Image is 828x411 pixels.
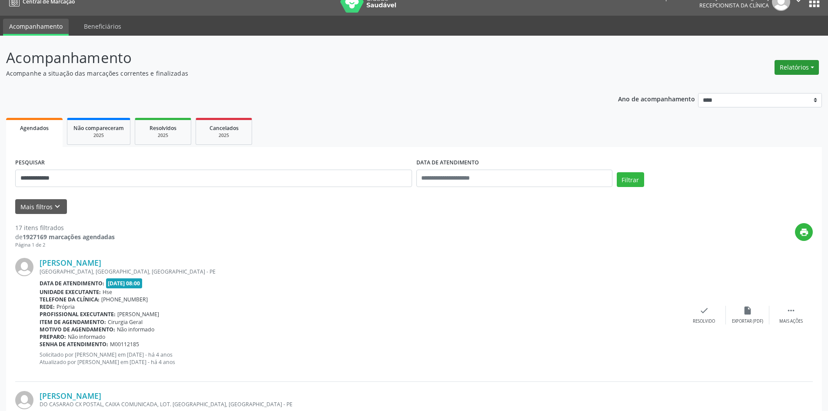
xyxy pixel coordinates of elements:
[617,172,644,187] button: Filtrar
[40,268,682,275] div: [GEOGRAPHIC_DATA], [GEOGRAPHIC_DATA], [GEOGRAPHIC_DATA] - PE
[799,227,809,237] i: print
[699,306,709,315] i: check
[40,341,108,348] b: Senha de atendimento:
[202,132,246,139] div: 2025
[40,318,106,326] b: Item de agendamento:
[6,47,577,69] p: Acompanhamento
[40,303,55,311] b: Rede:
[150,124,176,132] span: Resolvidos
[775,60,819,75] button: Relatórios
[108,318,143,326] span: Cirurgia Geral
[416,156,479,170] label: DATA DE ATENDIMENTO
[78,19,127,34] a: Beneficiários
[15,241,115,249] div: Página 1 de 2
[23,233,115,241] strong: 1927169 marcações agendadas
[53,202,62,211] i: keyboard_arrow_down
[40,288,101,296] b: Unidade executante:
[40,326,115,333] b: Motivo de agendamento:
[40,401,682,408] div: DO CASARAO CX POSTAL, CAIXA COMUNICADA, LOT. [GEOGRAPHIC_DATA], [GEOGRAPHIC_DATA] - PE
[40,311,116,318] b: Profissional executante:
[15,199,67,214] button: Mais filtroskeyboard_arrow_down
[779,318,803,324] div: Mais ações
[15,232,115,241] div: de
[101,296,148,303] span: [PHONE_NUMBER]
[40,333,66,341] b: Preparo:
[68,333,105,341] span: Não informado
[103,288,112,296] span: Hse
[141,132,185,139] div: 2025
[73,132,124,139] div: 2025
[40,296,100,303] b: Telefone da clínica:
[15,391,33,409] img: img
[40,351,682,366] p: Solicitado por [PERSON_NAME] em [DATE] - há 4 anos Atualizado por [PERSON_NAME] em [DATE] - há 4 ...
[618,93,695,104] p: Ano de acompanhamento
[6,69,577,78] p: Acompanhe a situação das marcações correntes e finalizadas
[15,223,115,232] div: 17 itens filtrados
[57,303,75,311] span: Própria
[795,223,813,241] button: print
[209,124,239,132] span: Cancelados
[786,306,796,315] i: 
[106,278,143,288] span: [DATE] 08:00
[20,124,49,132] span: Agendados
[743,306,752,315] i: insert_drive_file
[15,258,33,276] img: img
[15,156,45,170] label: PESQUISAR
[73,124,124,132] span: Não compareceram
[699,2,769,9] span: Recepcionista da clínica
[110,341,139,348] span: M00112185
[732,318,763,324] div: Exportar (PDF)
[3,19,69,36] a: Acompanhamento
[40,391,101,401] a: [PERSON_NAME]
[693,318,715,324] div: Resolvido
[117,326,154,333] span: Não informado
[40,258,101,267] a: [PERSON_NAME]
[117,311,159,318] span: [PERSON_NAME]
[40,280,104,287] b: Data de atendimento:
